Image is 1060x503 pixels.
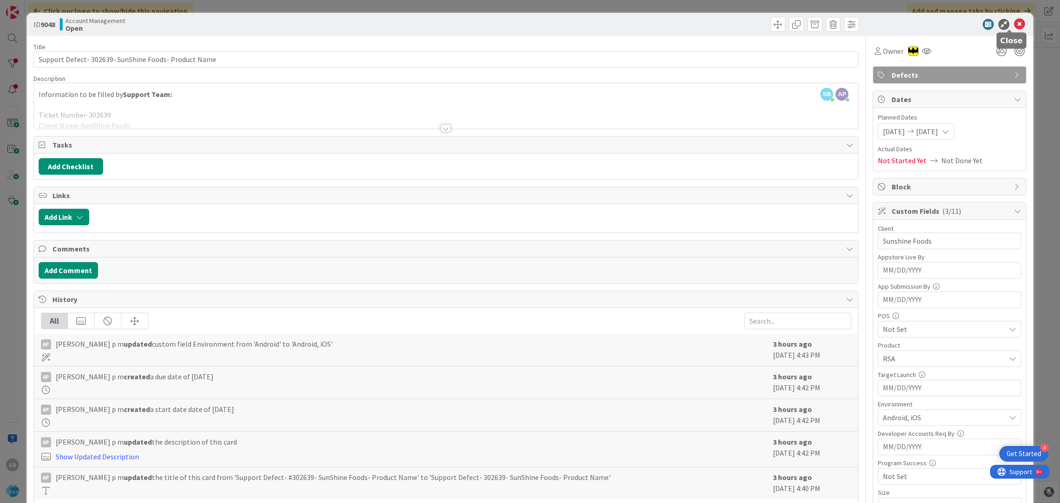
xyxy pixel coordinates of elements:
[892,94,1009,105] span: Dates
[773,338,851,361] div: [DATE] 4:43 PM
[773,472,851,495] div: [DATE] 4:40 PM
[878,283,1021,290] div: App Submission By
[41,339,51,349] div: Ap
[744,313,851,329] input: Search...
[773,473,812,482] b: 3 hours ago
[878,342,1021,349] div: Product
[878,224,893,233] label: Client
[883,324,1005,335] span: Not Set
[892,69,1009,80] span: Defects
[999,446,1048,462] div: Open Get Started checklist, remaining modules: 4
[883,380,1016,396] input: MM/DD/YYYY
[883,439,1016,455] input: MM/DD/YYYY
[835,88,848,101] span: AP
[883,412,1005,423] span: Android, iOS
[773,436,851,462] div: [DATE] 4:42 PM
[773,372,812,381] b: 3 hours ago
[878,254,1021,260] div: Appstore Live By
[52,139,842,150] span: Tasks
[883,126,905,137] span: [DATE]
[878,313,1021,319] div: POS
[878,144,1021,154] span: Actual Dates
[1000,36,1023,45] h5: Close
[39,89,854,100] p: Information to be filled by
[56,404,234,415] span: [PERSON_NAME] p m a start date date of [DATE]
[41,405,51,415] div: Ap
[56,472,611,483] span: [PERSON_NAME] p m the title of this card from 'Support Defect- #302639- SunShine Foods- Product N...
[41,437,51,447] div: Ap
[34,74,65,83] span: Description
[883,292,1016,308] input: MM/DD/YYYY
[773,405,812,414] b: 3 hours ago
[124,405,150,414] b: created
[892,206,1009,217] span: Custom Fields
[883,46,904,57] span: Owner
[34,51,859,68] input: type card name here...
[916,126,938,137] span: [DATE]
[883,353,1005,364] span: RSA
[878,113,1021,122] span: Planned Dates
[908,46,918,56] img: AC
[773,404,851,427] div: [DATE] 4:42 PM
[883,263,1016,278] input: MM/DD/YYYY
[41,313,68,329] div: All
[942,206,961,216] span: ( 3/11 )
[883,471,1005,482] span: Not Set
[1007,449,1041,458] div: Get Started
[39,262,98,279] button: Add Comment
[773,339,812,349] b: 3 hours ago
[124,339,152,349] b: updated
[773,371,851,394] div: [DATE] 4:42 PM
[820,88,833,101] span: SB
[941,155,983,166] span: Not Done Yet
[878,155,927,166] span: Not Started Yet
[52,243,842,254] span: Comments
[56,452,139,461] a: Show Updated Description
[40,20,55,29] b: 9048
[39,158,103,175] button: Add Checklist
[124,437,152,446] b: updated
[19,1,42,12] span: Support
[52,294,842,305] span: History
[892,181,1009,192] span: Block
[1040,444,1048,452] div: 4
[41,473,51,483] div: Ap
[56,371,213,382] span: [PERSON_NAME] p m a due date of [DATE]
[56,436,237,447] span: [PERSON_NAME] p m the description of this card
[773,437,812,446] b: 3 hours ago
[123,90,172,99] strong: Support Team:
[56,338,333,349] span: [PERSON_NAME] p m custom field Environment from 'Android' to 'Android, iOS'
[878,489,1021,496] div: Size
[124,473,152,482] b: updated
[878,372,1021,378] div: Target Launch
[878,401,1021,407] div: Environment
[65,17,125,24] span: Account Management
[878,430,1021,437] div: Developer Accounts Req By
[34,43,46,51] label: Title
[124,372,150,381] b: created
[52,190,842,201] span: Links
[41,372,51,382] div: Ap
[39,209,89,225] button: Add Link
[34,19,55,30] span: ID
[65,24,125,32] b: Open
[46,4,51,11] div: 9+
[878,460,1021,466] div: Program Success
